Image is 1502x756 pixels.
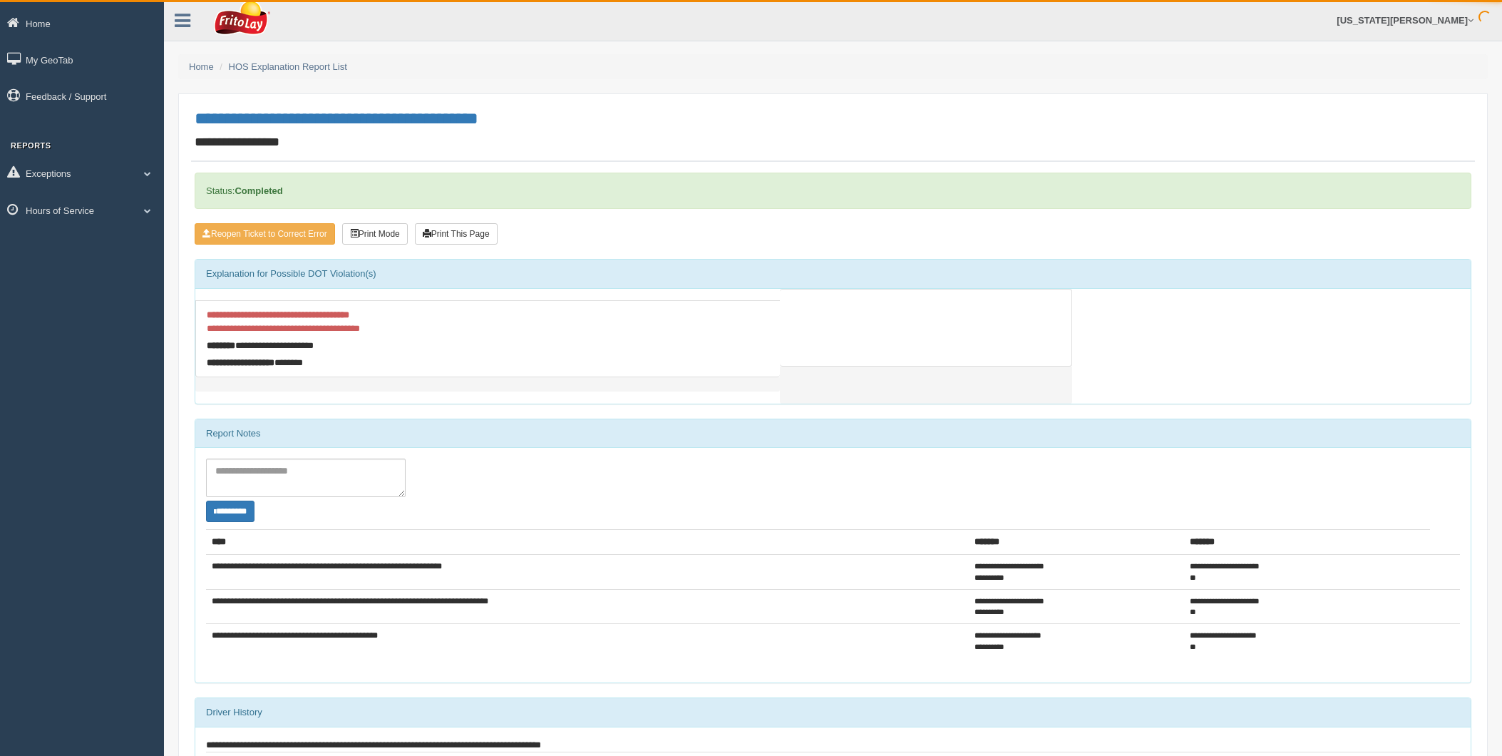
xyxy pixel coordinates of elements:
[195,223,335,245] button: Reopen Ticket
[195,419,1471,448] div: Report Notes
[195,173,1471,209] div: Status:
[206,501,254,522] button: Change Filter Options
[195,698,1471,727] div: Driver History
[195,260,1471,288] div: Explanation for Possible DOT Violation(s)
[235,185,282,196] strong: Completed
[189,61,214,72] a: Home
[229,61,347,72] a: HOS Explanation Report List
[415,223,498,245] button: Print This Page
[342,223,408,245] button: Print Mode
